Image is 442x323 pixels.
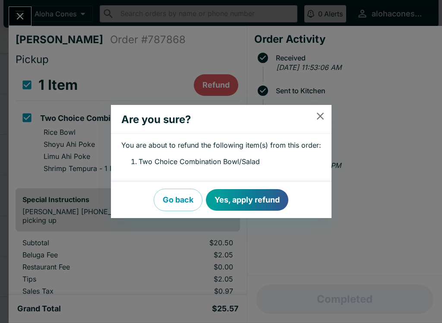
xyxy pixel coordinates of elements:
p: You are about to refund the following item(s) from this order: [121,141,321,149]
button: Yes, apply refund [206,189,288,211]
button: close [309,105,331,127]
button: Go back [154,189,202,211]
h2: Are you sure? [111,108,314,131]
li: Two Choice Combination Bowl/Salad [139,156,321,168]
